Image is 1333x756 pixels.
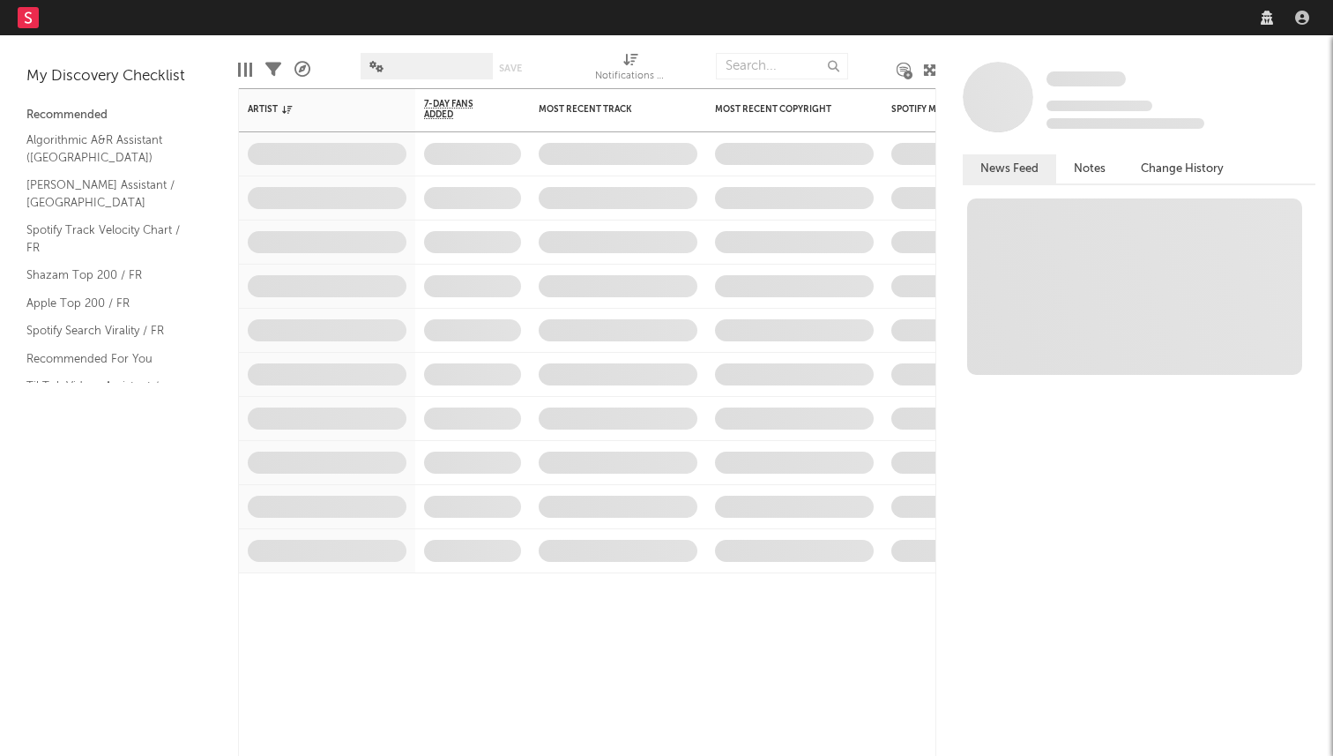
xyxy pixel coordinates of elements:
button: Change History [1123,154,1241,183]
div: Recommended [26,105,212,126]
a: Apple Top 200 / FR [26,294,194,313]
a: Spotify Search Virality / FR [26,321,194,341]
div: Most Recent Copyright [715,104,847,115]
a: [PERSON_NAME] Assistant / [GEOGRAPHIC_DATA] [26,176,194,212]
a: Spotify Track Velocity Chart / FR [26,221,194,257]
div: My Discovery Checklist [26,66,212,87]
div: Artist [248,104,380,115]
span: 0 fans last week [1046,118,1204,129]
div: Spotify Monthly Listeners [891,104,1024,115]
a: Some Artist [1046,71,1126,88]
a: TikTok Videos Assistant / [GEOGRAPHIC_DATA] [26,377,194,413]
div: Notifications (Artist) [595,44,666,95]
div: Filters [265,44,281,95]
a: Algorithmic A&R Assistant ([GEOGRAPHIC_DATA]) [26,131,194,167]
input: Search... [716,53,848,79]
button: Save [499,64,522,73]
div: Edit Columns [238,44,252,95]
a: Recommended For You [26,349,194,369]
span: 7-Day Fans Added [424,99,495,120]
span: Tracking Since: [DATE] [1046,101,1152,111]
div: Most Recent Track [539,104,671,115]
div: Notifications (Artist) [595,66,666,87]
div: A&R Pipeline [294,44,310,95]
span: Some Artist [1046,71,1126,86]
a: Shazam Top 200 / FR [26,266,194,285]
button: News Feed [963,154,1056,183]
button: Notes [1056,154,1123,183]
